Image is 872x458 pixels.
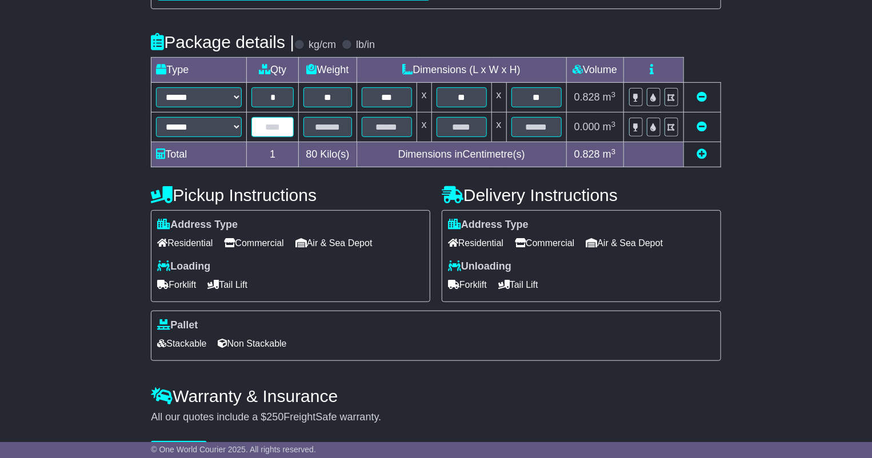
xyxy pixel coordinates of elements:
[697,148,707,160] a: Add new item
[218,335,287,352] span: Non Stackable
[157,219,238,231] label: Address Type
[295,234,373,252] span: Air & Sea Depot
[515,234,574,252] span: Commercial
[498,276,538,294] span: Tail Lift
[357,58,566,83] td: Dimensions (L x W x H)
[157,260,210,273] label: Loading
[356,39,375,51] label: lb/in
[574,148,600,160] span: 0.828
[442,186,721,204] h4: Delivery Instructions
[357,142,566,167] td: Dimensions in Centimetre(s)
[603,121,616,132] span: m
[491,113,506,142] td: x
[151,445,316,454] span: © One World Courier 2025. All rights reserved.
[448,234,503,252] span: Residential
[611,147,616,156] sup: 3
[266,411,283,423] span: 250
[697,91,707,103] a: Remove this item
[151,33,294,51] h4: Package details |
[157,335,206,352] span: Stackable
[299,58,357,83] td: Weight
[603,148,616,160] span: m
[574,121,600,132] span: 0.000
[247,142,299,167] td: 1
[586,234,663,252] span: Air & Sea Depot
[247,58,299,83] td: Qty
[448,219,529,231] label: Address Type
[566,58,623,83] td: Volume
[151,142,247,167] td: Total
[157,234,213,252] span: Residential
[207,276,247,294] span: Tail Lift
[611,120,616,128] sup: 3
[151,58,247,83] td: Type
[151,411,721,424] div: All our quotes include a $ FreightSafe warranty.
[309,39,336,51] label: kg/cm
[157,276,196,294] span: Forklift
[299,142,357,167] td: Kilo(s)
[448,276,487,294] span: Forklift
[417,113,431,142] td: x
[224,234,283,252] span: Commercial
[491,83,506,113] td: x
[697,121,707,132] a: Remove this item
[306,148,317,160] span: 80
[151,186,430,204] h4: Pickup Instructions
[603,91,616,103] span: m
[151,387,721,405] h4: Warranty & Insurance
[574,91,600,103] span: 0.828
[157,319,198,332] label: Pallet
[611,90,616,99] sup: 3
[448,260,511,273] label: Unloading
[417,83,431,113] td: x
